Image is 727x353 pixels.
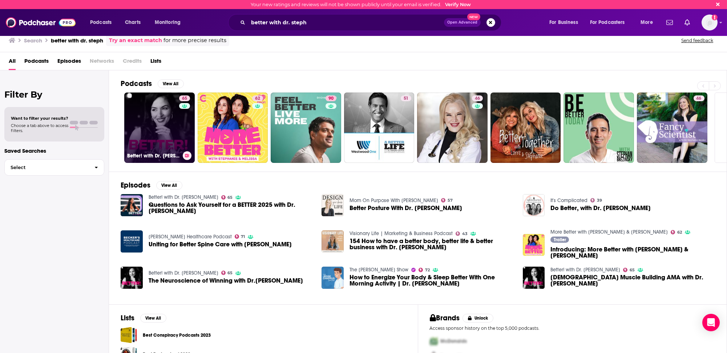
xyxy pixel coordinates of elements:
a: EpisodesView All [121,181,182,190]
span: McDonalds [441,338,467,344]
a: 65 [623,268,635,272]
button: View All [156,181,182,190]
button: open menu [585,17,635,28]
span: 65 [227,271,233,275]
a: 65 [179,95,190,101]
span: For Business [549,17,578,28]
a: 72 [419,268,430,272]
a: Becker’s Healthcare Podcast [149,234,232,240]
span: Do Better, with Dr. [PERSON_NAME] [550,205,651,211]
h2: Brands [430,313,460,323]
a: Questions to Ask Yourself for a BETTER 2025 with Dr. Stephanie Estima [149,202,313,214]
a: ListsView All [121,313,166,323]
a: Show notifications dropdown [663,16,676,29]
button: View All [158,79,184,88]
span: 39 [597,199,602,202]
span: 43 [462,232,468,235]
h3: Better! with Dr. [PERSON_NAME] [127,153,180,159]
span: 72 [425,268,430,272]
a: Show notifications dropdown [682,16,693,29]
button: open menu [544,17,587,28]
a: PodcastsView All [121,79,184,88]
a: The Jesse Chappus Show [350,267,408,273]
span: Questions to Ask Yourself for a BETTER 2025 with Dr. [PERSON_NAME] [149,202,313,214]
span: 51 [404,95,408,102]
a: Best Conspiracy Podcasts 2023 [143,331,211,339]
span: Best Conspiracy Podcasts 2023 [121,327,137,343]
a: 90 [326,95,336,101]
h2: Filter By [4,89,104,100]
a: Episodes [57,55,81,70]
a: 39 [590,198,602,202]
h3: better with dr. steph [51,37,103,44]
a: 46 [417,93,488,163]
h3: Search [24,37,42,44]
div: Your new ratings and reviews will not be shown publicly until your email is verified. [251,2,471,7]
a: It's Complicated [550,197,587,204]
a: More Better with Stephanie & Melissa [550,229,668,235]
a: 51 [344,93,415,163]
span: Open Advanced [447,21,477,24]
a: 65Better! with Dr. [PERSON_NAME] [124,93,195,163]
button: Open AdvancedNew [444,18,481,27]
span: 65 [630,268,635,272]
img: Introducing: More Better with Stephanie & Melissa [523,234,545,256]
img: First Pro Logo [427,334,441,349]
span: Podcasts [90,17,112,28]
a: Mom On Purpose With Natalie Bacon [350,197,438,204]
div: Search podcasts, credits, & more... [235,14,508,31]
a: Podchaser - Follow, Share and Rate Podcasts [6,16,76,29]
a: 46 [472,95,483,101]
span: 46 [696,95,702,102]
a: Lists [150,55,161,70]
a: Better Posture With Dr. Stephanie Owens-Burkhart [350,205,462,211]
div: Open Intercom Messenger [702,314,720,331]
img: User Profile [702,15,718,30]
span: Podcasts [24,55,49,70]
span: 154 How to have a better body, better life & better business with Dr. [PERSON_NAME] [350,238,514,250]
svg: Email not verified [712,15,718,20]
img: Do Better, with Dr. Stephanie Estima [523,194,545,216]
span: Want to filter your results? [11,116,68,121]
button: Unlock [463,314,493,323]
a: 51 [401,95,411,101]
a: Charts [120,17,145,28]
a: Visionary Life | Marketing & Business Podcast [350,230,453,237]
span: [DEMOGRAPHIC_DATA] Muscle Building AMA with Dr. [PERSON_NAME] [550,274,715,287]
span: Credits [123,55,142,70]
a: 71 [235,234,245,239]
a: 46 [694,95,704,101]
a: Verify Now [445,2,471,7]
span: 71 [241,235,245,238]
span: Networks [90,55,114,70]
a: Do Better, with Dr. Stephanie Estima [550,205,651,211]
span: Charts [125,17,141,28]
span: 65 [227,196,233,199]
a: 43 [456,231,468,236]
a: 62 [671,230,682,234]
span: 62 [255,95,260,102]
input: Search podcasts, credits, & more... [248,17,444,28]
a: Better! with Dr. Stephanie [550,267,620,273]
a: 65 [221,271,233,275]
h2: Podcasts [121,79,152,88]
a: Better! with Dr. Stephanie [149,194,218,200]
a: Better Posture With Dr. Stephanie Owens-Burkhart [322,194,344,216]
p: Saved Searches [4,147,104,154]
a: 90 [271,93,341,163]
img: Questions to Ask Yourself for a BETTER 2025 with Dr. Stephanie Estima [121,194,143,216]
button: open menu [85,17,121,28]
span: Select [5,165,89,170]
a: The Neuroscience of Winning with Dr.Stephanie Estima [149,278,303,284]
a: 62 [252,95,263,101]
a: The Neuroscience of Winning with Dr.Stephanie Estima [121,267,143,289]
img: Uniting for Better Spine Care with Dr. Stephen Hochschuler [121,230,143,253]
img: 154 How to have a better body, better life & better business with Dr. Stephanie Estima [322,230,344,253]
p: Access sponsor history on the top 5,000 podcasts. [430,325,715,331]
span: New [467,13,480,20]
span: How to Energize Your Body & Sleep Better With One Morning Activity | Dr. [PERSON_NAME] [350,274,514,287]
